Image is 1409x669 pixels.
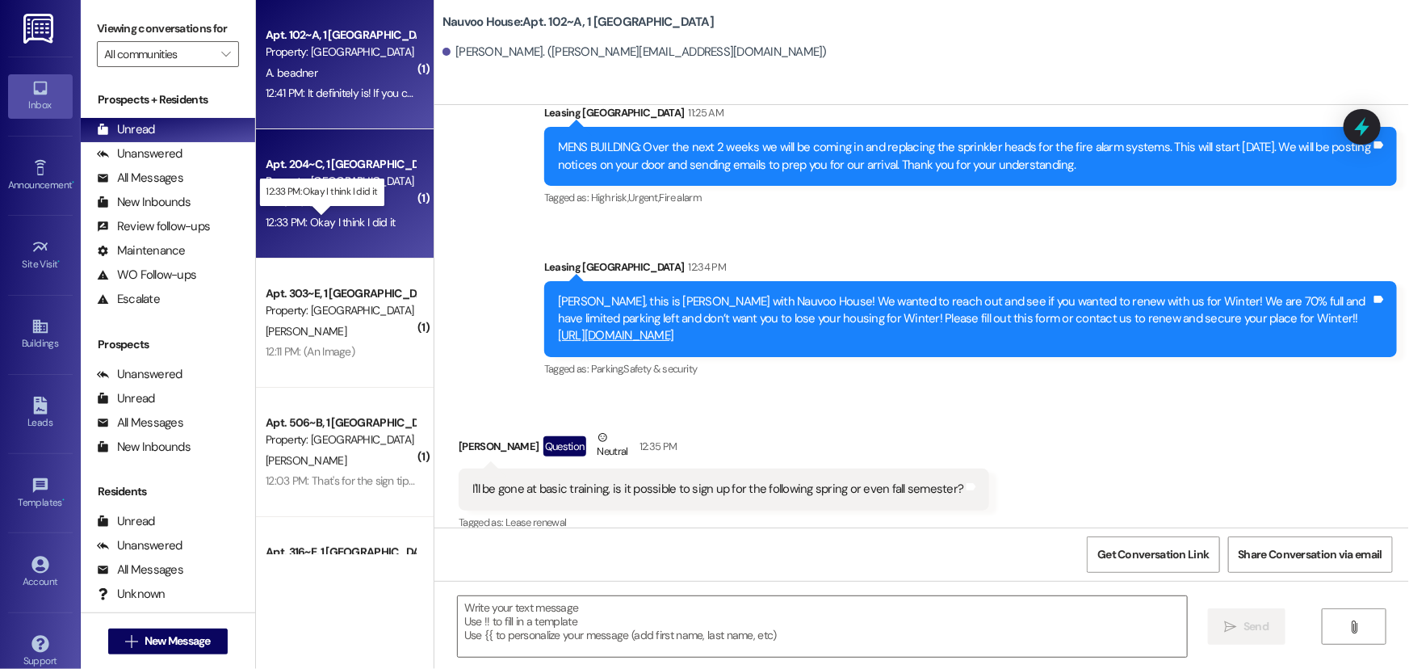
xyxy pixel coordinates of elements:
[558,293,1371,345] div: [PERSON_NAME], this is [PERSON_NAME] with Nauvoo House! We wanted to reach out and see if you wan...
[266,185,378,199] p: 12:33 PM: Okay I think I did it
[266,44,415,61] div: Property: [GEOGRAPHIC_DATA]
[266,65,317,80] span: A. beadner
[1348,621,1361,633] i: 
[442,44,827,61] div: [PERSON_NAME]. ([PERSON_NAME][EMAIL_ADDRESS][DOMAIN_NAME])
[97,145,182,162] div: Unanswered
[97,586,166,603] div: Unknown
[1243,618,1269,635] span: Send
[628,191,659,204] span: Urgent ,
[266,173,415,190] div: Property: [GEOGRAPHIC_DATA]
[108,629,228,654] button: New Message
[266,156,415,173] div: Apt. 204~C, 1 [GEOGRAPHIC_DATA]
[459,429,989,469] div: [PERSON_NAME]
[97,267,196,284] div: WO Follow-ups
[543,436,586,457] div: Question
[97,366,182,383] div: Unanswered
[8,392,73,435] a: Leads
[125,635,137,648] i: 
[635,438,677,455] div: 12:35 PM
[442,14,714,31] b: Nauvoo House: Apt. 102~A, 1 [GEOGRAPHIC_DATA]
[544,104,1397,127] div: Leasing [GEOGRAPHIC_DATA]
[558,327,674,343] a: [URL][DOMAIN_NAME]
[97,194,191,211] div: New Inbounds
[266,431,415,448] div: Property: [GEOGRAPHIC_DATA]
[266,195,313,209] span: K. Danfors
[97,513,155,530] div: Unread
[544,186,1397,209] div: Tagged as:
[1228,536,1393,573] button: Share Conversation via email
[266,302,415,319] div: Property: [GEOGRAPHIC_DATA]
[221,48,230,61] i: 
[8,234,73,277] a: Site Visit •
[266,324,346,339] span: [PERSON_NAME]
[1239,546,1382,563] span: Share Conversation via email
[97,537,182,554] div: Unanswered
[594,429,631,463] div: Neutral
[97,414,183,431] div: All Messages
[8,472,73,515] a: Templates •
[685,104,724,121] div: 11:25 AM
[591,191,629,204] span: High risk ,
[472,481,963,498] div: I'll be gone at basic training, is it possible to sign up for the following spring or even fall s...
[72,177,74,188] span: •
[23,14,57,44] img: ResiDesk Logo
[81,91,255,108] div: Prospects + Residents
[97,439,191,456] div: New Inbounds
[624,362,698,376] span: Safety & security
[685,259,727,276] div: 12:34 PM
[266,285,415,302] div: Apt. 303~E, 1 [GEOGRAPHIC_DATA]
[97,121,155,138] div: Unread
[81,483,255,500] div: Residents
[1087,536,1219,573] button: Get Conversation Link
[97,16,239,41] label: Viewing conversations for
[558,139,1371,174] div: MENS BUILDING: Over the next 2 weeks we will be coming in and replacing the sprinkler heads for t...
[8,313,73,356] a: Buildings
[97,242,186,259] div: Maintenance
[544,259,1397,281] div: Leasing [GEOGRAPHIC_DATA]
[8,551,73,595] a: Account
[97,218,210,235] div: Review follow-ups
[266,414,415,431] div: Apt. 506~B, 1 [GEOGRAPHIC_DATA]
[544,357,1397,381] div: Tagged as:
[97,291,160,308] div: Escalate
[145,633,211,650] span: New Message
[266,86,707,100] div: 12:41 PM: It definitely is! If you click the link there is an option for Spring 2026 we can do fo...
[459,511,989,534] div: Tagged as:
[266,473,646,488] div: 12:03 PM: That's for the sign tip! Did it work now? Do I have that parking spot haha
[62,494,65,506] span: •
[660,191,702,204] span: Fire alarm
[8,74,73,118] a: Inbox
[1225,621,1237,633] i: 
[266,27,415,44] div: Apt. 102~A, 1 [GEOGRAPHIC_DATA]
[97,170,183,187] div: All Messages
[97,390,155,407] div: Unread
[58,256,61,267] span: •
[266,453,346,468] span: [PERSON_NAME]
[505,515,567,529] span: Lease renewal
[81,336,255,353] div: Prospects
[591,362,624,376] span: Parking ,
[97,562,183,579] div: All Messages
[266,544,415,561] div: Apt. 316~E, 1 [GEOGRAPHIC_DATA]
[266,215,395,229] div: 12:33 PM: Okay I think I did it
[1208,608,1286,645] button: Send
[1097,546,1209,563] span: Get Conversation Link
[104,41,213,67] input: All communities
[266,344,354,359] div: 12:11 PM: (An Image)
